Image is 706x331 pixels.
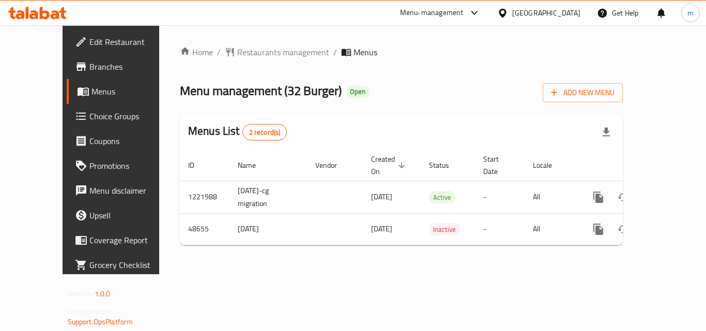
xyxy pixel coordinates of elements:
div: Active [429,191,455,203]
div: [GEOGRAPHIC_DATA] [512,7,580,19]
div: Inactive [429,223,460,235]
span: Restaurants management [237,46,329,58]
button: Change Status [611,185,636,210]
a: Upsell [67,203,180,228]
td: 48655 [180,213,229,245]
span: ID [188,159,208,171]
a: Coverage Report [67,228,180,253]
span: m [687,7,694,19]
div: Total records count [242,124,287,140]
span: Start Date [483,153,512,178]
span: Get support on: [68,305,115,318]
button: Change Status [611,217,636,242]
span: Menu disclaimer [89,184,172,197]
button: more [586,185,611,210]
span: Coverage Report [89,234,172,246]
li: / [333,46,337,58]
span: Version: [68,287,93,301]
span: [DATE] [371,190,392,203]
table: enhanced table [180,150,694,245]
a: Coupons [67,129,180,153]
span: Menu management ( 32 Burger ) [180,79,342,102]
a: Home [180,46,213,58]
a: Grocery Checklist [67,253,180,277]
td: All [525,213,578,245]
td: [DATE] [229,213,307,245]
span: Open [346,87,370,96]
button: Add New Menu [543,83,623,102]
div: Menu-management [400,7,464,19]
span: 2 record(s) [243,128,287,137]
span: Locale [533,159,565,171]
nav: breadcrumb [180,46,623,58]
h2: Menus List [188,123,287,140]
span: Coupons [89,135,172,147]
a: Menus [67,79,180,104]
td: All [525,181,578,213]
span: Name [238,159,269,171]
div: Open [346,86,370,98]
a: Menu disclaimer [67,178,180,203]
span: Promotions [89,160,172,172]
span: Status [429,159,463,171]
span: Grocery Checklist [89,259,172,271]
td: 1221988 [180,181,229,213]
span: Created On [371,153,408,178]
a: Branches [67,54,180,79]
a: Choice Groups [67,104,180,129]
span: Menus [91,85,172,98]
td: [DATE]-cg migration [229,181,307,213]
button: more [586,217,611,242]
td: - [475,181,525,213]
a: Restaurants management [225,46,329,58]
a: Support.OpsPlatform [68,315,133,328]
span: Inactive [429,224,460,235]
span: Active [429,192,455,203]
span: Add New Menu [551,86,615,99]
span: [DATE] [371,222,392,235]
td: - [475,213,525,245]
li: / [217,46,221,58]
th: Actions [578,150,694,181]
span: Branches [89,60,172,73]
span: Menus [354,46,377,58]
span: Edit Restaurant [89,36,172,48]
div: Export file [594,120,619,145]
span: Choice Groups [89,110,172,122]
span: 1.0.0 [95,287,111,301]
span: Vendor [315,159,350,171]
a: Edit Restaurant [67,29,180,54]
a: Promotions [67,153,180,178]
span: Upsell [89,209,172,222]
